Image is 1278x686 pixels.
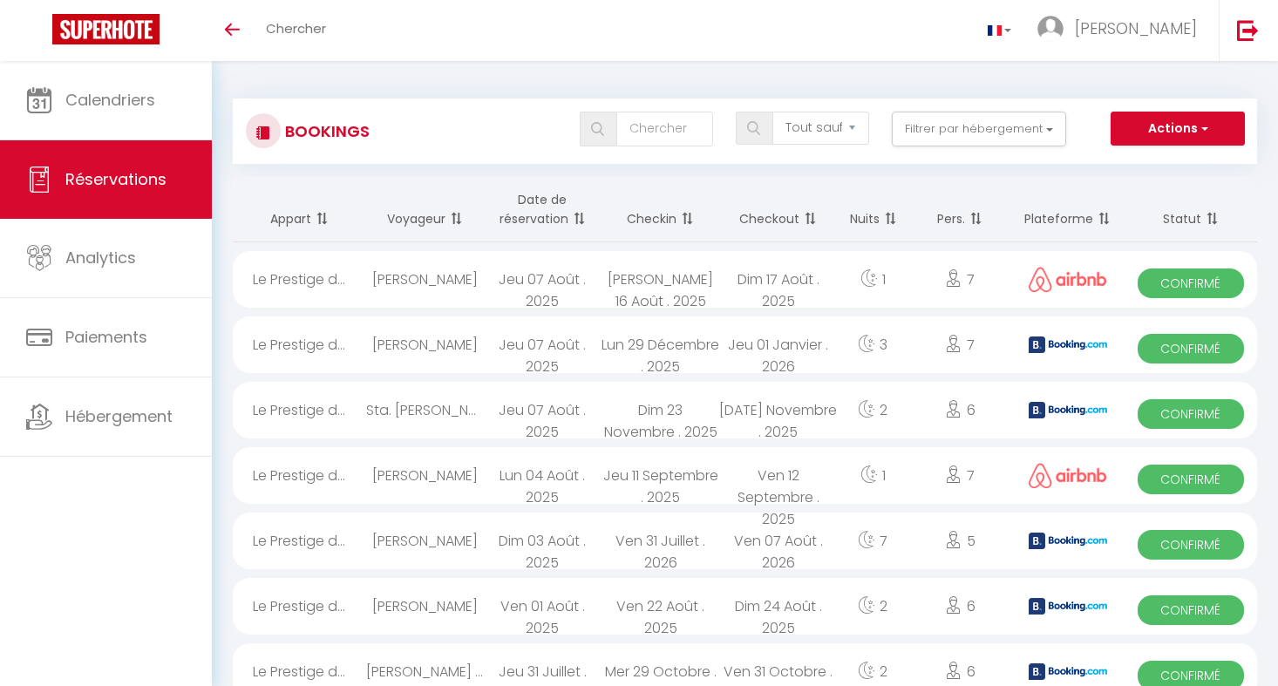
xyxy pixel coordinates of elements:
th: Sort by checkin [602,177,719,242]
button: Filtrer par hébergement [892,112,1066,146]
iframe: LiveChat chat widget [1205,613,1278,686]
img: ... [1037,16,1064,42]
img: Super Booking [52,14,160,44]
img: logout [1237,19,1259,41]
input: Chercher [616,112,713,146]
button: Actions [1111,112,1245,146]
span: Analytics [65,247,136,268]
th: Sort by people [909,177,1012,242]
span: [PERSON_NAME] [1075,17,1197,39]
span: Hébergement [65,405,173,427]
th: Sort by status [1124,177,1257,242]
span: Chercher [266,19,326,37]
th: Sort by guest [366,177,484,242]
th: Sort by checkout [719,177,837,242]
th: Sort by booking date [484,177,602,242]
span: Paiements [65,326,147,348]
th: Sort by rentals [233,177,366,242]
span: Réservations [65,168,167,190]
th: Sort by channel [1011,177,1124,242]
th: Sort by nights [837,177,908,242]
h3: Bookings [281,112,370,151]
span: Calendriers [65,89,155,111]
